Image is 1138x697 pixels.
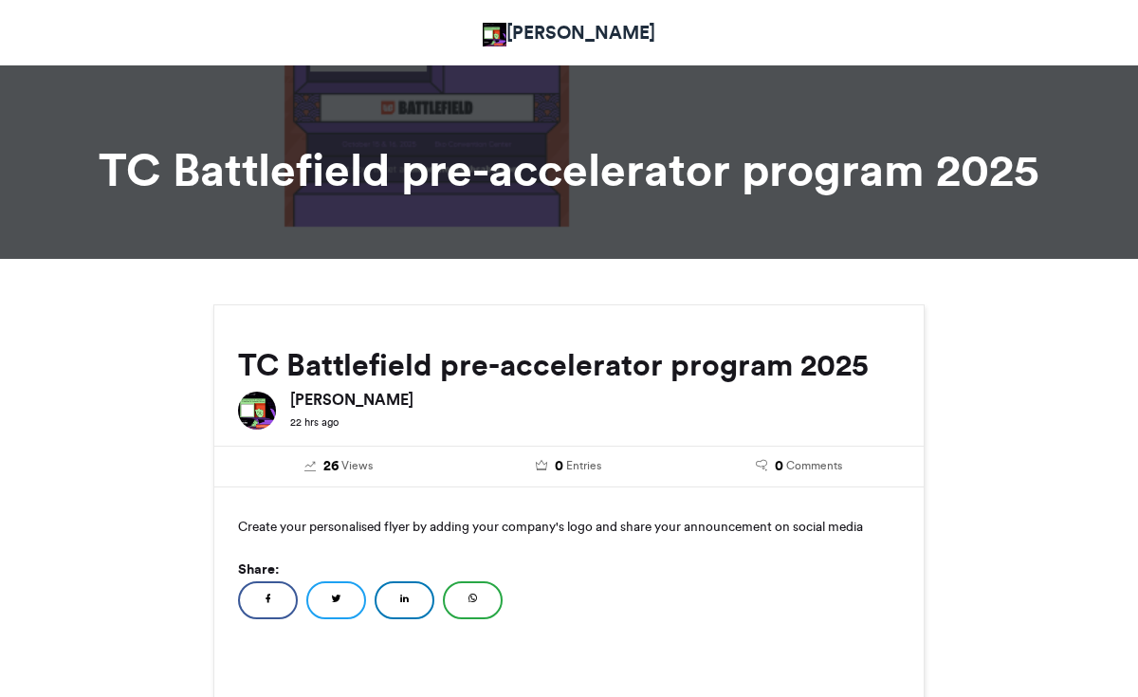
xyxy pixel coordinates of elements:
h1: TC Battlefield pre-accelerator program 2025 [43,147,1095,193]
a: [PERSON_NAME] [483,19,655,46]
span: Entries [566,457,601,474]
span: 26 [323,456,339,477]
span: Views [341,457,373,474]
p: Create your personalised flyer by adding your company's logo and share your announcement on socia... [238,511,900,541]
span: Comments [786,457,842,474]
img: Victoria Olaonipekun [238,392,276,430]
span: 0 [555,456,563,477]
small: 22 hrs ago [290,415,339,429]
h5: Share: [238,557,900,581]
h2: TC Battlefield pre-accelerator program 2025 [238,348,900,382]
span: 0 [775,456,783,477]
a: 26 Views [238,456,440,477]
a: 0 Entries [468,456,670,477]
img: Victoria Olaonipekun [483,23,506,46]
a: 0 Comments [698,456,900,477]
h6: [PERSON_NAME] [290,392,900,407]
